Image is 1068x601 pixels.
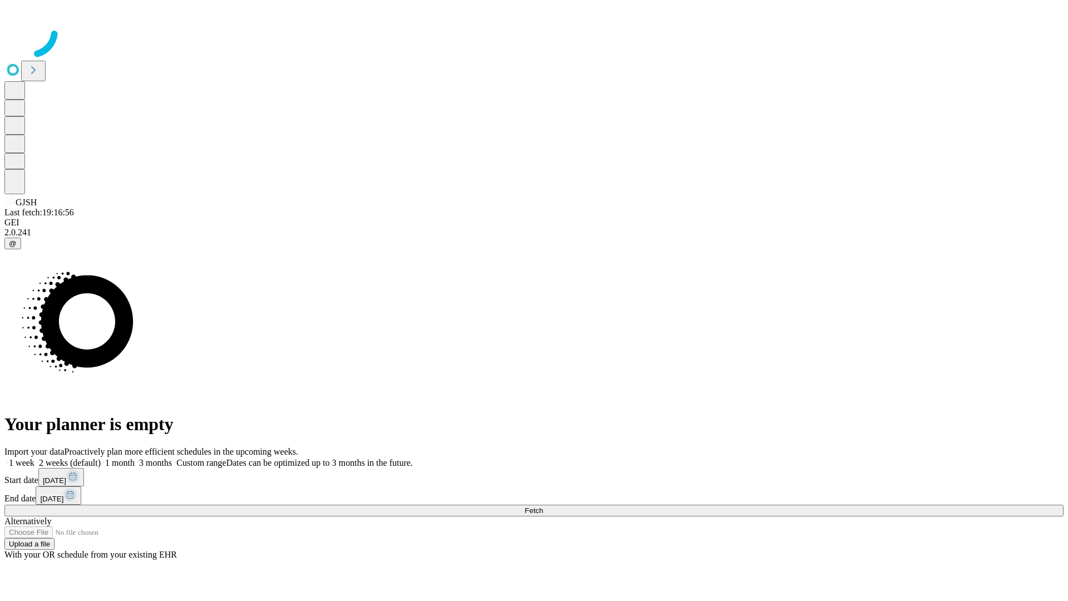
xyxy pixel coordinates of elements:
[40,495,63,503] span: [DATE]
[36,486,81,505] button: [DATE]
[139,458,172,467] span: 3 months
[4,447,65,456] span: Import your data
[38,468,84,486] button: [DATE]
[4,486,1064,505] div: End date
[105,458,135,467] span: 1 month
[525,506,543,515] span: Fetch
[43,476,66,485] span: [DATE]
[16,198,37,207] span: GJSH
[4,414,1064,435] h1: Your planner is empty
[4,468,1064,486] div: Start date
[4,505,1064,516] button: Fetch
[65,447,298,456] span: Proactively plan more efficient schedules in the upcoming weeks.
[226,458,413,467] span: Dates can be optimized up to 3 months in the future.
[4,550,177,559] span: With your OR schedule from your existing EHR
[9,239,17,248] span: @
[9,458,34,467] span: 1 week
[4,208,74,217] span: Last fetch: 19:16:56
[176,458,226,467] span: Custom range
[4,218,1064,228] div: GEI
[4,228,1064,238] div: 2.0.241
[39,458,101,467] span: 2 weeks (default)
[4,516,51,526] span: Alternatively
[4,538,55,550] button: Upload a file
[4,238,21,249] button: @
